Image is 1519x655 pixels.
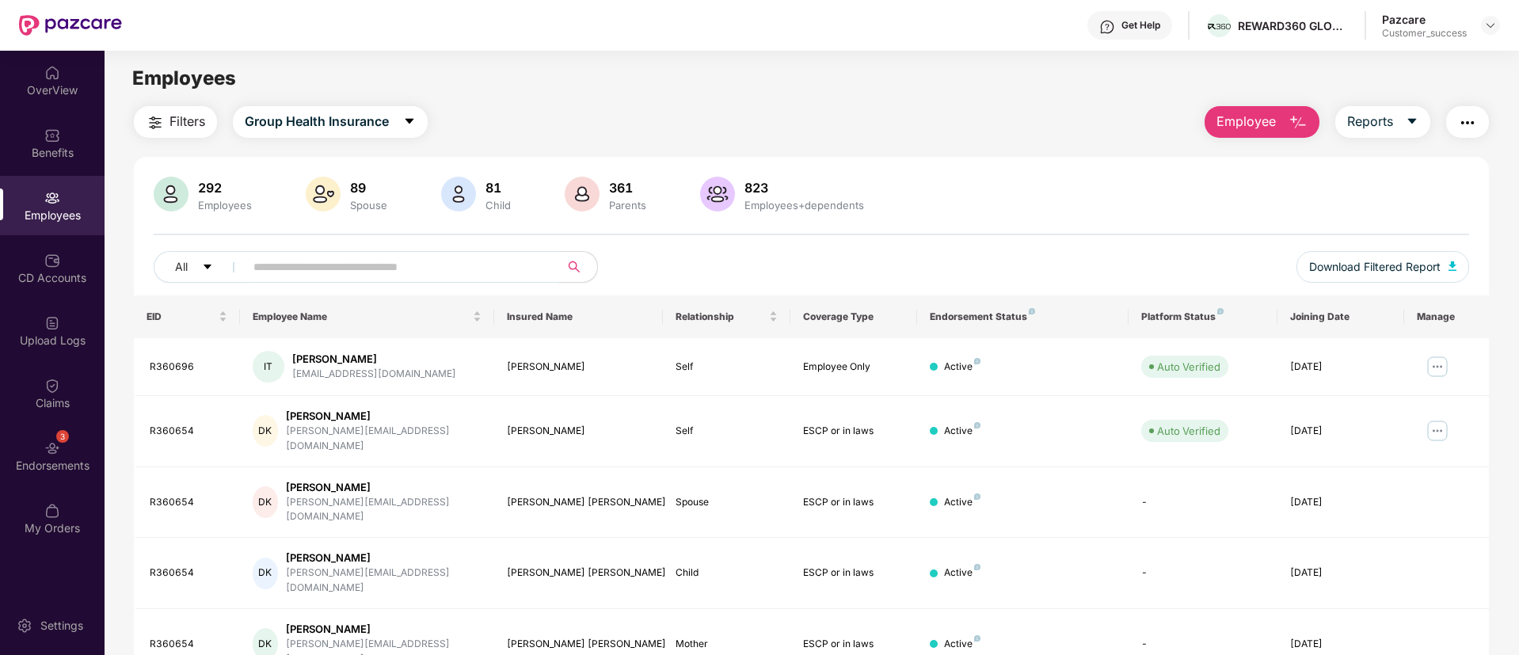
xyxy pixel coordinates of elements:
[482,199,514,211] div: Child
[1121,19,1160,32] div: Get Help
[150,495,227,510] div: R360654
[441,177,476,211] img: svg+xml;base64,PHN2ZyB4bWxucz0iaHR0cDovL3d3dy53My5vcmcvMjAwMC9zdmciIHhtbG5zOnhsaW5rPSJodHRwOi8vd3...
[1290,495,1391,510] div: [DATE]
[1029,308,1035,314] img: svg+xml;base64,PHN2ZyB4bWxucz0iaHR0cDovL3d3dy53My5vcmcvMjAwMC9zdmciIHdpZHRoPSI4IiBoZWlnaHQ9IjgiIH...
[147,310,215,323] span: EID
[19,15,122,36] img: New Pazcare Logo
[150,566,227,581] div: R360654
[930,310,1116,323] div: Endorsement Status
[286,495,482,525] div: [PERSON_NAME][EMAIL_ADDRESS][DOMAIN_NAME]
[606,180,649,196] div: 361
[676,360,777,375] div: Self
[44,190,60,206] img: svg+xml;base64,PHN2ZyBpZD0iRW1wbG95ZWVzIiB4bWxucz0iaHR0cDovL3d3dy53My5vcmcvMjAwMC9zdmciIHdpZHRoPS...
[347,180,390,196] div: 89
[150,637,227,652] div: R360654
[803,360,904,375] div: Employee Only
[44,315,60,331] img: svg+xml;base64,PHN2ZyBpZD0iVXBsb2FkX0xvZ3MiIGRhdGEtbmFtZT0iVXBsb2FkIExvZ3MiIHhtbG5zPSJodHRwOi8vd3...
[1205,106,1319,138] button: Employee
[240,295,494,338] th: Employee Name
[44,440,60,456] img: svg+xml;base64,PHN2ZyBpZD0iRW5kb3JzZW1lbnRzIiB4bWxucz0iaHR0cDovL3d3dy53My5vcmcvMjAwMC9zdmciIHdpZH...
[944,566,980,581] div: Active
[676,424,777,439] div: Self
[44,503,60,519] img: svg+xml;base64,PHN2ZyBpZD0iTXlfT3JkZXJzIiBkYXRhLW5hbWU9Ik15IE9yZGVycyIgeG1sbnM9Imh0dHA6Ly93d3cudz...
[1425,354,1450,379] img: manageButton
[1484,19,1497,32] img: svg+xml;base64,PHN2ZyBpZD0iRHJvcGRvd24tMzJ4MzIiIHhtbG5zPSJodHRwOi8vd3d3LnczLm9yZy8yMDAwL3N2ZyIgd2...
[1449,261,1456,271] img: svg+xml;base64,PHN2ZyB4bWxucz0iaHR0cDovL3d3dy53My5vcmcvMjAwMC9zdmciIHhtbG5zOnhsaW5rPSJodHRwOi8vd3...
[741,180,867,196] div: 823
[245,112,389,131] span: Group Health Insurance
[974,422,980,428] img: svg+xml;base64,PHN2ZyB4bWxucz0iaHR0cDovL3d3dy53My5vcmcvMjAwMC9zdmciIHdpZHRoPSI4IiBoZWlnaHQ9IjgiIH...
[134,106,217,138] button: Filters
[56,430,69,443] div: 3
[606,199,649,211] div: Parents
[154,177,188,211] img: svg+xml;base64,PHN2ZyB4bWxucz0iaHR0cDovL3d3dy53My5vcmcvMjAwMC9zdmciIHhtbG5zOnhsaW5rPSJodHRwOi8vd3...
[36,618,88,634] div: Settings
[944,637,980,652] div: Active
[944,360,980,375] div: Active
[507,637,651,652] div: [PERSON_NAME] [PERSON_NAME]
[134,295,240,338] th: EID
[286,550,482,566] div: [PERSON_NAME]
[17,618,32,634] img: svg+xml;base64,PHN2ZyBpZD0iU2V0dGluZy0yMHgyMCIgeG1sbnM9Imh0dHA6Ly93d3cudzMub3JnLzIwMDAvc3ZnIiB3aW...
[974,564,980,570] img: svg+xml;base64,PHN2ZyB4bWxucz0iaHR0cDovL3d3dy53My5vcmcvMjAwMC9zdmciIHdpZHRoPSI4IiBoZWlnaHQ9IjgiIH...
[150,360,227,375] div: R360696
[195,180,255,196] div: 292
[347,199,390,211] div: Spouse
[1238,18,1349,33] div: REWARD360 GLOBAL SERVICES PRIVATE LIMITED
[676,310,765,323] span: Relationship
[803,566,904,581] div: ESCP or in laws
[974,358,980,364] img: svg+xml;base64,PHN2ZyB4bWxucz0iaHR0cDovL3d3dy53My5vcmcvMjAwMC9zdmciIHdpZHRoPSI4IiBoZWlnaHQ9IjgiIH...
[44,65,60,81] img: svg+xml;base64,PHN2ZyBpZD0iSG9tZSIgeG1sbnM9Imh0dHA6Ly93d3cudzMub3JnLzIwMDAvc3ZnIiB3aWR0aD0iMjAiIG...
[286,622,482,637] div: [PERSON_NAME]
[1141,310,1264,323] div: Platform Status
[1099,19,1115,35] img: svg+xml;base64,PHN2ZyBpZD0iSGVscC0zMngzMiIgeG1sbnM9Imh0dHA6Ly93d3cudzMub3JnLzIwMDAvc3ZnIiB3aWR0aD...
[286,424,482,454] div: [PERSON_NAME][EMAIL_ADDRESS][DOMAIN_NAME]
[292,367,456,382] div: [EMAIL_ADDRESS][DOMAIN_NAME]
[741,199,867,211] div: Employees+dependents
[1404,295,1489,338] th: Manage
[253,415,278,447] div: DK
[146,113,165,132] img: svg+xml;base64,PHN2ZyB4bWxucz0iaHR0cDovL3d3dy53My5vcmcvMjAwMC9zdmciIHdpZHRoPSIyNCIgaGVpZ2h0PSIyNC...
[202,261,213,274] span: caret-down
[565,177,600,211] img: svg+xml;base64,PHN2ZyB4bWxucz0iaHR0cDovL3d3dy53My5vcmcvMjAwMC9zdmciIHhtbG5zOnhsaW5rPSJodHRwOi8vd3...
[1335,106,1430,138] button: Reportscaret-down
[1290,566,1391,581] div: [DATE]
[494,295,664,338] th: Insured Name
[790,295,917,338] th: Coverage Type
[507,360,651,375] div: [PERSON_NAME]
[700,177,735,211] img: svg+xml;base64,PHN2ZyB4bWxucz0iaHR0cDovL3d3dy53My5vcmcvMjAwMC9zdmciIHhtbG5zOnhsaW5rPSJodHRwOi8vd3...
[169,112,205,131] span: Filters
[44,128,60,143] img: svg+xml;base64,PHN2ZyBpZD0iQmVuZWZpdHMiIHhtbG5zPSJodHRwOi8vd3d3LnczLm9yZy8yMDAwL3N2ZyIgd2lkdGg9Ij...
[803,495,904,510] div: ESCP or in laws
[253,486,278,518] div: DK
[286,480,482,495] div: [PERSON_NAME]
[1129,538,1277,609] td: -
[1296,251,1469,283] button: Download Filtered Report
[974,635,980,642] img: svg+xml;base64,PHN2ZyB4bWxucz0iaHR0cDovL3d3dy53My5vcmcvMjAwMC9zdmciIHdpZHRoPSI4IiBoZWlnaHQ9IjgiIH...
[1290,424,1391,439] div: [DATE]
[1347,112,1393,131] span: Reports
[175,258,188,276] span: All
[1217,308,1224,314] img: svg+xml;base64,PHN2ZyB4bWxucz0iaHR0cDovL3d3dy53My5vcmcvMjAwMC9zdmciIHdpZHRoPSI4IiBoZWlnaHQ9IjgiIH...
[803,424,904,439] div: ESCP or in laws
[507,424,651,439] div: [PERSON_NAME]
[150,424,227,439] div: R360654
[233,106,428,138] button: Group Health Insurancecaret-down
[403,115,416,129] span: caret-down
[292,352,456,367] div: [PERSON_NAME]
[1458,113,1477,132] img: svg+xml;base64,PHN2ZyB4bWxucz0iaHR0cDovL3d3dy53My5vcmcvMjAwMC9zdmciIHdpZHRoPSIyNCIgaGVpZ2h0PSIyNC...
[676,566,777,581] div: Child
[507,495,651,510] div: [PERSON_NAME] [PERSON_NAME]
[44,253,60,268] img: svg+xml;base64,PHN2ZyBpZD0iQ0RfQWNjb3VudHMiIGRhdGEtbmFtZT0iQ0QgQWNjb3VudHMiIHhtbG5zPSJodHRwOi8vd3...
[132,67,236,89] span: Employees
[663,295,790,338] th: Relationship
[558,261,589,273] span: search
[1157,423,1220,439] div: Auto Verified
[974,493,980,500] img: svg+xml;base64,PHN2ZyB4bWxucz0iaHR0cDovL3d3dy53My5vcmcvMjAwMC9zdmciIHdpZHRoPSI4IiBoZWlnaHQ9IjgiIH...
[306,177,341,211] img: svg+xml;base64,PHN2ZyB4bWxucz0iaHR0cDovL3d3dy53My5vcmcvMjAwMC9zdmciIHhtbG5zOnhsaW5rPSJodHRwOi8vd3...
[253,351,284,383] div: IT
[676,637,777,652] div: Mother
[1289,113,1308,132] img: svg+xml;base64,PHN2ZyB4bWxucz0iaHR0cDovL3d3dy53My5vcmcvMjAwMC9zdmciIHhtbG5zOnhsaW5rPSJodHRwOi8vd3...
[1406,115,1418,129] span: caret-down
[1382,12,1467,27] div: Pazcare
